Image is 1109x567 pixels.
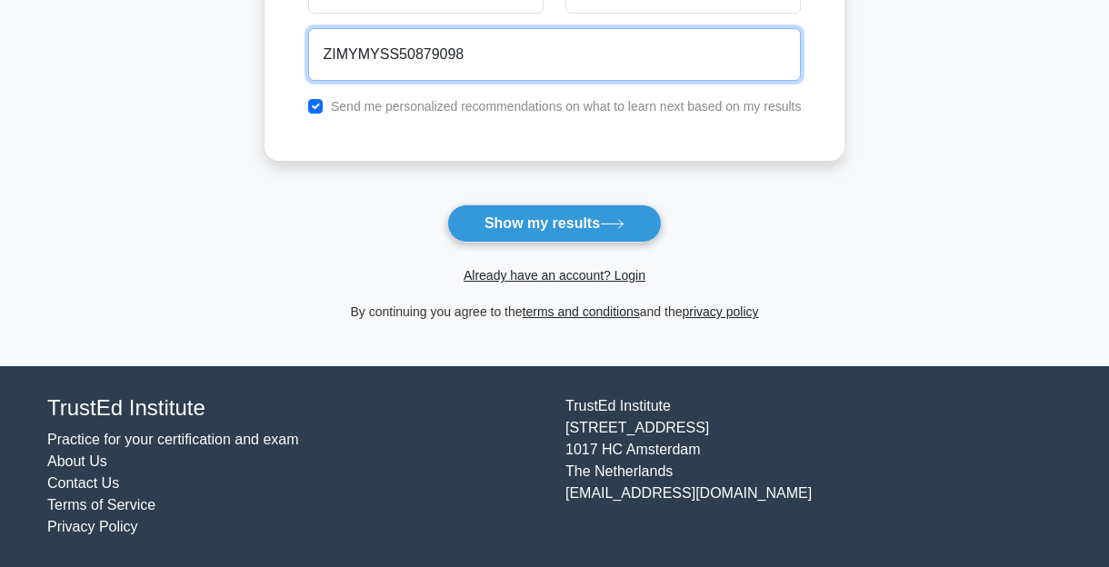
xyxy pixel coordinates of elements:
h4: TrustEd Institute [47,395,544,422]
a: Practice for your certification and exam [47,432,299,447]
div: TrustEd Institute [STREET_ADDRESS] 1017 HC Amsterdam The Netherlands [EMAIL_ADDRESS][DOMAIN_NAME] [554,395,1073,538]
a: Already have an account? Login [464,268,645,283]
input: Email [308,28,802,81]
a: privacy policy [683,304,759,319]
a: terms and conditions [523,304,640,319]
button: Show my results [447,204,662,243]
a: Contact Us [47,475,119,491]
a: Privacy Policy [47,519,138,534]
label: Send me personalized recommendations on what to learn next based on my results [331,99,802,114]
a: About Us [47,453,107,469]
div: By continuing you agree to the and the [254,301,856,323]
a: Terms of Service [47,497,155,512]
